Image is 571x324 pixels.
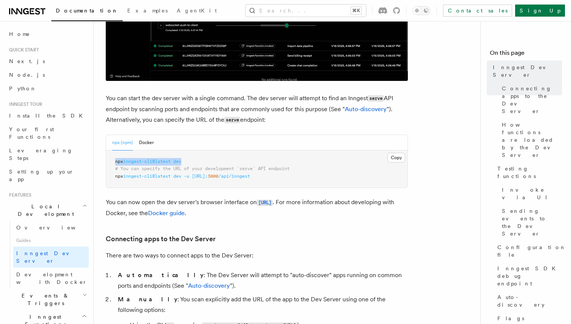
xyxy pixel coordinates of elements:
[208,174,218,179] span: 3000
[6,144,89,165] a: Leveraging Steps
[115,174,123,179] span: npx
[51,2,123,21] a: Documentation
[13,234,89,246] span: Guides
[118,271,204,279] strong: Automatically
[6,101,42,107] span: Inngest tour
[224,117,240,123] code: serve
[497,165,562,180] span: Testing functions
[494,240,562,262] a: Configuration file
[173,159,181,164] span: dev
[116,270,408,291] li: : The Dev Server will attempt to "auto-discover" apps running on common ports and endpoints (See ...
[257,198,273,206] a: [URL]
[245,5,366,17] button: Search...⌘K
[173,174,181,179] span: dev
[115,166,290,171] span: # You can specify the URL of your development `serve` API endpoint
[56,8,118,14] span: Documentation
[351,7,361,14] kbd: ⌘K
[148,209,185,217] a: Docker guide
[188,282,230,289] a: Auto-discovery
[106,250,408,261] p: There are two ways to connect apps to the Dev Server:
[515,5,565,17] a: Sign Up
[497,315,524,322] span: Flags
[6,292,82,307] span: Events & Triggers
[16,225,94,231] span: Overview
[490,48,562,60] h4: On this page
[9,147,73,161] span: Leveraging Steps
[493,64,562,79] span: Inngest Dev Server
[6,200,89,221] button: Local Development
[16,271,87,285] span: Development with Docker
[184,174,189,179] span: -u
[490,60,562,82] a: Inngest Dev Server
[345,105,387,113] a: Auto-discovery
[9,113,87,119] span: Install the SDK
[502,207,562,237] span: Sending events to the Dev Server
[497,243,566,259] span: Configuration file
[115,159,123,164] span: npx
[9,126,54,140] span: Your first Functions
[497,293,562,308] span: Auto-discovery
[9,169,74,182] span: Setting up your app
[494,262,562,290] a: Inngest SDK debug endpoint
[9,30,30,38] span: Home
[106,234,216,244] a: Connecting apps to the Dev Server
[387,153,405,163] button: Copy
[139,135,154,150] button: Docker
[502,186,562,201] span: Invoke via UI
[499,82,562,118] a: Connecting apps to the Dev Server
[443,5,512,17] a: Contact sales
[6,54,89,68] a: Next.js
[16,250,81,264] span: Inngest Dev Server
[368,95,384,102] code: serve
[499,204,562,240] a: Sending events to the Dev Server
[177,8,217,14] span: AgentKit
[13,246,89,268] a: Inngest Dev Server
[118,296,177,303] strong: Manually
[218,174,250,179] span: /api/inngest
[9,72,45,78] span: Node.js
[6,165,89,186] a: Setting up your app
[112,135,133,150] button: npx (npm)
[192,174,208,179] span: [URL]:
[6,192,31,198] span: Features
[257,200,273,206] code: [URL]
[6,122,89,144] a: Your first Functions
[123,2,172,20] a: Examples
[106,197,408,219] p: You can now open the dev server's browser interface on . For more information about developing wi...
[106,93,408,126] p: You can start the dev server with a single command. The dev server will attempt to find an Innges...
[6,221,89,289] div: Local Development
[6,109,89,122] a: Install the SDK
[494,290,562,312] a: Auto-discovery
[127,8,168,14] span: Examples
[9,85,37,91] span: Python
[6,27,89,41] a: Home
[494,162,562,183] a: Testing functions
[6,203,82,218] span: Local Development
[412,6,431,15] button: Toggle dark mode
[6,289,89,310] button: Events & Triggers
[123,174,171,179] span: inngest-cli@latest
[6,82,89,95] a: Python
[6,47,39,53] span: Quick start
[502,121,562,159] span: How functions are loaded by the Dev Server
[6,68,89,82] a: Node.js
[499,183,562,204] a: Invoke via UI
[502,85,562,115] span: Connecting apps to the Dev Server
[13,221,89,234] a: Overview
[123,159,171,164] span: inngest-cli@latest
[499,118,562,162] a: How functions are loaded by the Dev Server
[9,58,45,64] span: Next.js
[497,265,562,287] span: Inngest SDK debug endpoint
[13,268,89,289] a: Development with Docker
[172,2,221,20] a: AgentKit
